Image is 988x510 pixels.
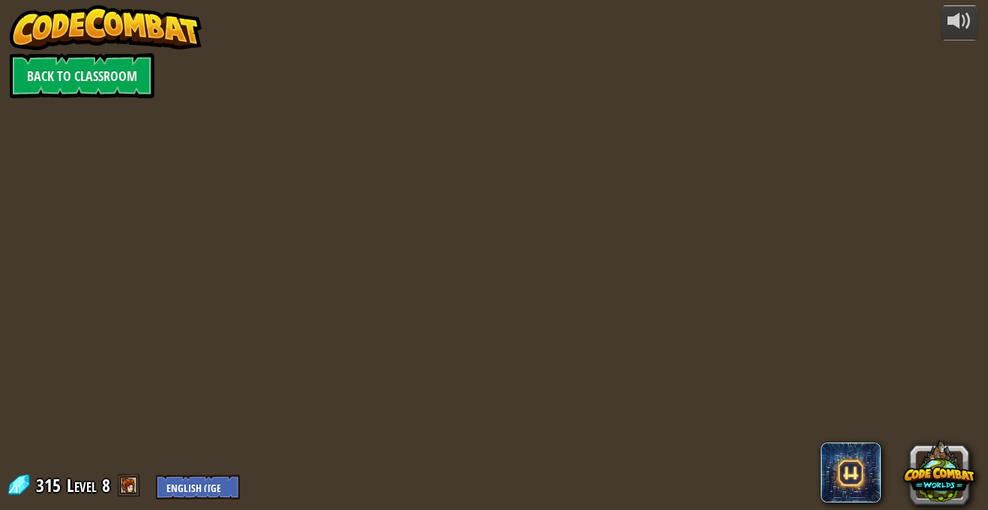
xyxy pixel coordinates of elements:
[67,473,97,498] span: Level
[941,5,978,40] button: Adjust volume
[10,5,202,50] img: CodeCombat - Learn how to code by playing a game
[36,473,65,497] span: 315
[10,53,154,98] a: Back to Classroom
[102,473,110,497] span: 8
